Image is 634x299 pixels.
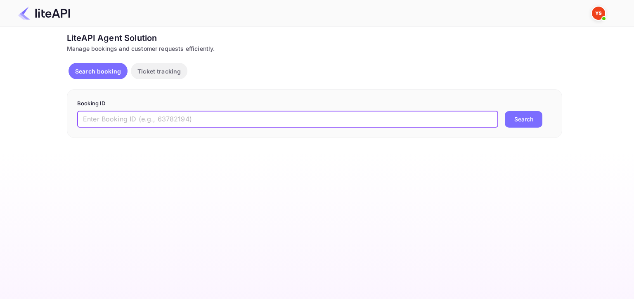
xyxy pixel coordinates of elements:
div: LiteAPI Agent Solution [67,32,562,44]
img: Yandex Support [592,7,605,20]
p: Booking ID [77,100,552,108]
button: Search [505,111,542,128]
p: Search booking [75,67,121,76]
div: Manage bookings and customer requests efficiently. [67,44,562,53]
img: LiteAPI Logo [18,7,70,20]
p: Ticket tracking [137,67,181,76]
input: Enter Booking ID (e.g., 63782194) [77,111,498,128]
